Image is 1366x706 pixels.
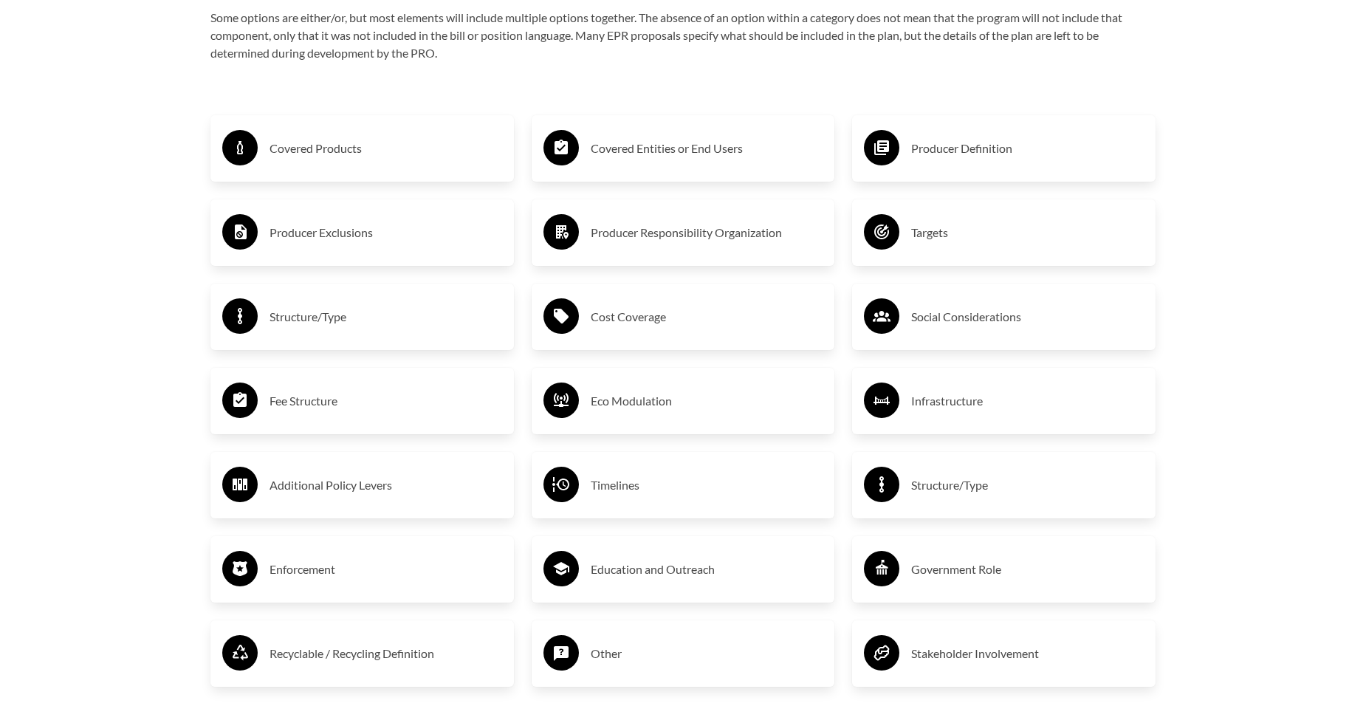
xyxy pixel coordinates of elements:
[270,642,502,665] h3: Recyclable / Recycling Definition
[270,305,502,329] h3: Structure/Type
[270,558,502,581] h3: Enforcement
[911,473,1144,497] h3: Structure/Type
[591,473,823,497] h3: Timelines
[270,473,502,497] h3: Additional Policy Levers
[210,9,1156,62] p: Some options are either/or, but most elements will include multiple options together. The absence...
[911,305,1144,329] h3: Social Considerations
[591,305,823,329] h3: Cost Coverage
[270,221,502,244] h3: Producer Exclusions
[270,137,502,160] h3: Covered Products
[911,558,1144,581] h3: Government Role
[911,221,1144,244] h3: Targets
[911,389,1144,413] h3: Infrastructure
[270,389,502,413] h3: Fee Structure
[591,558,823,581] h3: Education and Outreach
[591,389,823,413] h3: Eco Modulation
[911,137,1144,160] h3: Producer Definition
[591,642,823,665] h3: Other
[591,221,823,244] h3: Producer Responsibility Organization
[591,137,823,160] h3: Covered Entities or End Users
[911,642,1144,665] h3: Stakeholder Involvement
